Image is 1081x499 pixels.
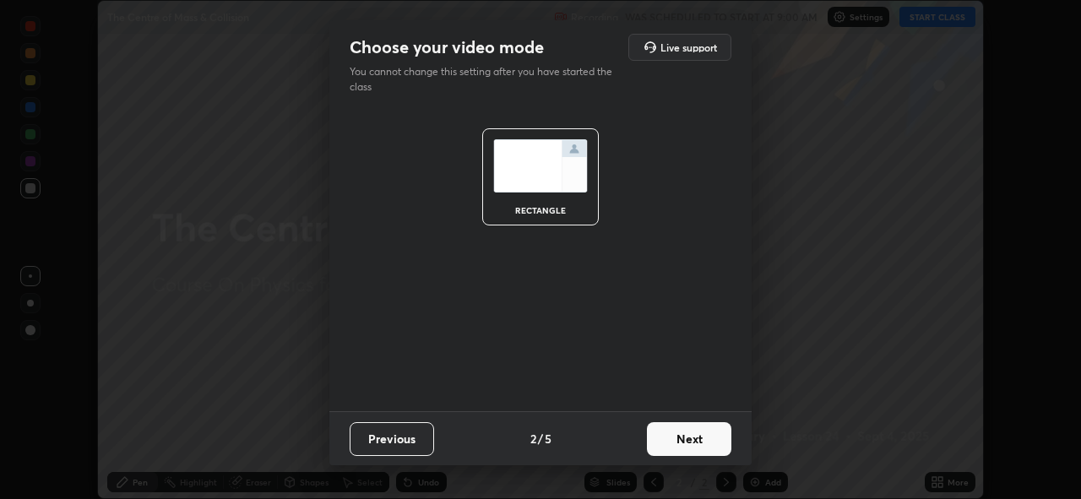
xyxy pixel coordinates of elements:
[530,430,536,447] h4: 2
[350,422,434,456] button: Previous
[493,139,588,193] img: normalScreenIcon.ae25ed63.svg
[350,64,623,95] p: You cannot change this setting after you have started the class
[660,42,717,52] h5: Live support
[350,36,544,58] h2: Choose your video mode
[507,206,574,214] div: rectangle
[538,430,543,447] h4: /
[647,422,731,456] button: Next
[545,430,551,447] h4: 5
